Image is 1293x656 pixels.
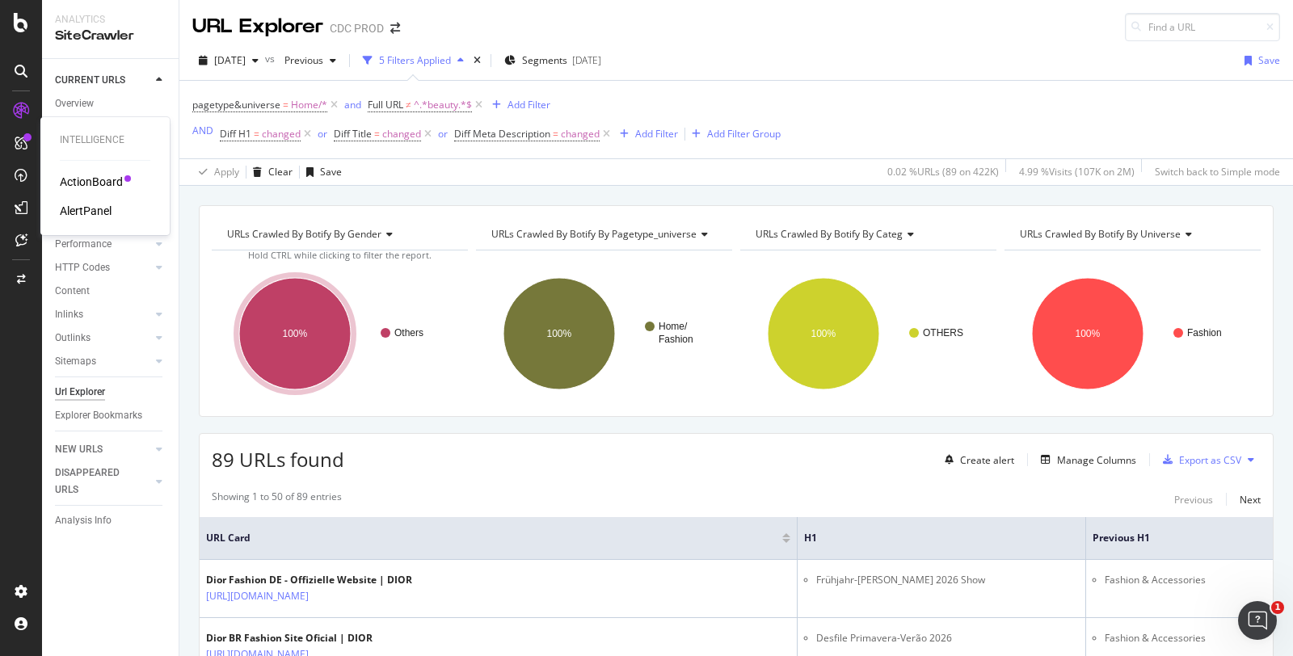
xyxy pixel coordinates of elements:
[278,53,323,67] span: Previous
[334,127,372,141] span: Diff Title
[60,174,123,190] div: ActionBoard
[212,446,344,473] span: 89 URLs found
[382,123,421,145] span: changed
[1240,493,1261,507] div: Next
[55,353,151,370] a: Sitemaps
[55,441,151,458] a: NEW URLS
[318,127,327,141] div: or
[1020,227,1181,241] span: URLs Crawled By Botify By universe
[192,48,265,74] button: [DATE]
[1179,453,1241,467] div: Export as CSV
[246,159,293,185] button: Clear
[414,94,472,116] span: ^.*beauty.*$
[887,165,999,179] div: 0.02 % URLs ( 89 on 422K )
[254,127,259,141] span: =
[300,159,342,185] button: Save
[60,203,112,219] a: AlertPanel
[498,48,608,74] button: Segments[DATE]
[1019,165,1135,179] div: 4.99 % Visits ( 107K on 2M )
[55,259,151,276] a: HTTP Codes
[811,328,836,339] text: 100%
[1174,493,1213,507] div: Previous
[1271,601,1284,614] span: 1
[740,263,993,404] svg: A chart.
[1125,13,1280,41] input: Find a URL
[476,263,729,404] svg: A chart.
[1034,450,1136,469] button: Manage Columns
[635,127,678,141] div: Add Filter
[685,124,781,144] button: Add Filter Group
[55,441,103,458] div: NEW URLS
[227,227,381,241] span: URLs Crawled By Botify By gender
[1093,531,1242,545] span: Previous H1
[572,53,601,67] div: [DATE]
[344,97,361,112] button: and
[470,53,484,69] div: times
[488,221,721,247] h4: URLs Crawled By Botify By pagetype_universe
[752,221,982,247] h4: URLs Crawled By Botify By categ
[816,573,1079,587] li: Frühjahr-[PERSON_NAME] 2026 Show
[486,95,550,115] button: Add Filter
[268,165,293,179] div: Clear
[659,334,693,345] text: Fashion
[1148,159,1280,185] button: Switch back to Simple mode
[508,98,550,111] div: Add Filter
[55,353,96,370] div: Sitemaps
[707,127,781,141] div: Add Filter Group
[1076,328,1101,339] text: 100%
[224,221,453,247] h4: URLs Crawled By Botify By gender
[1105,573,1266,587] li: Fashion & Accessories
[1238,601,1277,640] iframe: Intercom live chat
[1004,263,1257,404] svg: A chart.
[1174,490,1213,509] button: Previous
[55,259,110,276] div: HTTP Codes
[206,588,309,604] a: [URL][DOMAIN_NAME]
[55,465,137,498] div: DISAPPEARED URLS
[55,283,167,300] a: Content
[60,133,150,147] div: Intelligence
[278,48,343,74] button: Previous
[55,330,91,347] div: Outlinks
[1057,453,1136,467] div: Manage Columns
[1238,48,1280,74] button: Save
[55,465,151,498] a: DISAPPEARED URLS
[561,123,600,145] span: changed
[816,631,1079,645] li: Desfile Primavera-Verão 2026
[55,384,105,401] div: Url Explorer
[406,98,411,111] span: ≠
[214,53,246,67] span: 2025 Oct. 3rd
[1156,447,1241,473] button: Export as CSV
[55,283,90,300] div: Content
[55,407,142,424] div: Explorer Bookmarks
[55,27,166,45] div: SiteCrawler
[55,330,151,347] a: Outlinks
[55,512,167,529] a: Analysis Info
[320,165,342,179] div: Save
[55,236,112,253] div: Performance
[212,263,465,404] svg: A chart.
[55,72,151,89] a: CURRENT URLS
[938,447,1014,473] button: Create alert
[804,531,1055,545] span: H1
[1240,490,1261,509] button: Next
[55,13,166,27] div: Analytics
[1187,327,1222,339] text: Fashion
[344,98,361,111] div: and
[192,98,280,111] span: pagetype&universe
[390,23,400,34] div: arrow-right-arrow-left
[212,490,342,509] div: Showing 1 to 50 of 89 entries
[192,124,213,137] div: AND
[438,127,448,141] div: or
[192,13,323,40] div: URL Explorer
[206,531,778,545] span: URL Card
[206,573,412,587] div: Dior Fashion DE - Offizielle Website | DIOR
[491,227,697,241] span: URLs Crawled By Botify By pagetype_universe
[1258,53,1280,67] div: Save
[55,407,167,424] a: Explorer Bookmarks
[438,126,448,141] button: or
[55,384,167,401] a: Url Explorer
